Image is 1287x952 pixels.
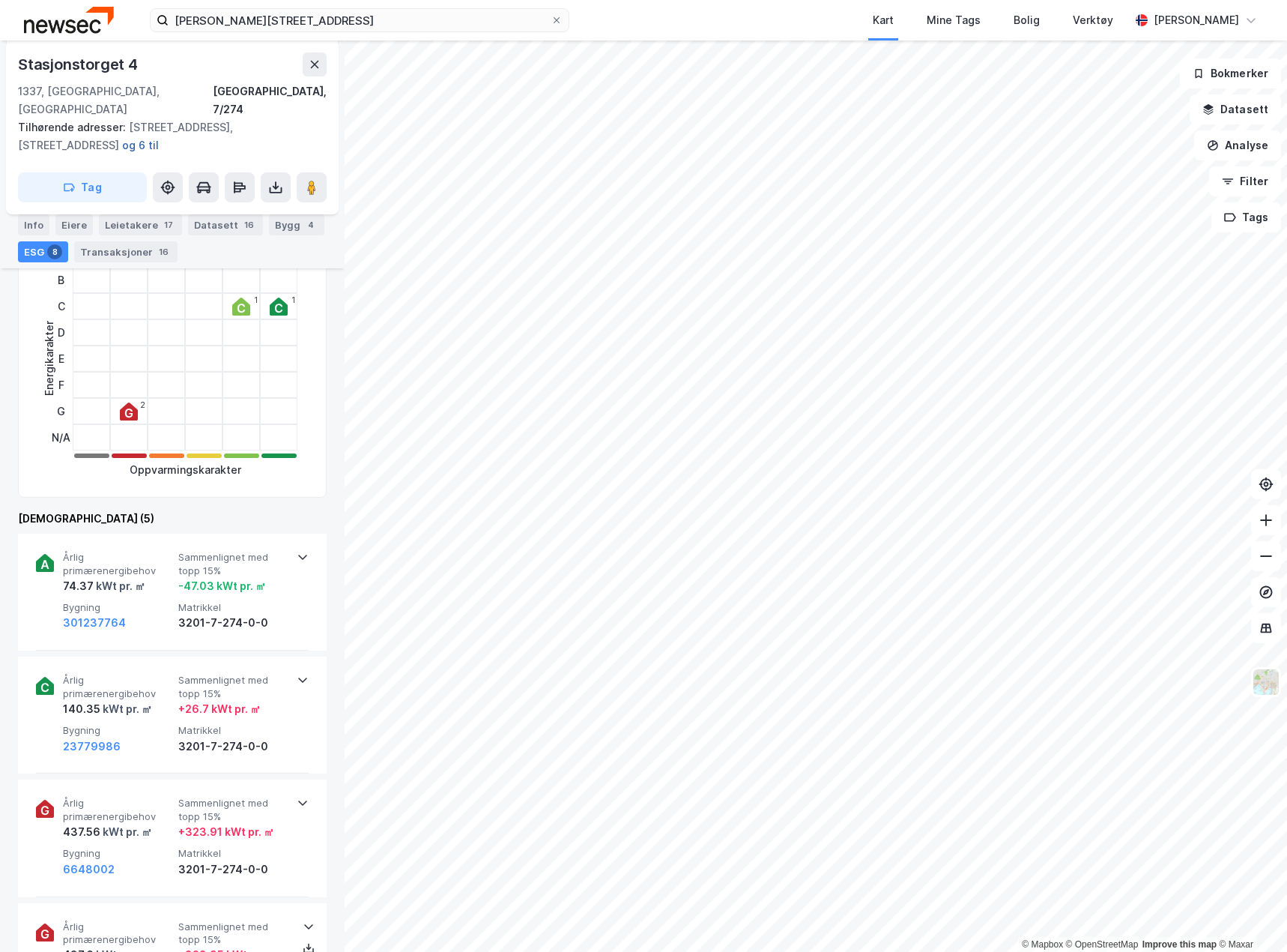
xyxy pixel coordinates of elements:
[178,797,288,823] span: Sammenlignet med topp 15%
[1211,202,1281,232] button: Tags
[63,601,172,614] span: Bygning
[52,424,70,451] div: N/A
[63,674,172,700] span: Årlig primærenergibehov
[178,551,288,577] span: Sammenlignet med topp 15%
[63,847,172,860] span: Bygning
[1209,166,1281,196] button: Filter
[63,861,115,879] button: 6648002
[1022,939,1063,950] a: Mapbox
[178,847,288,860] span: Matrikkel
[52,398,70,424] div: G
[63,797,172,823] span: Årlig primærenergibehov
[18,510,327,528] div: [DEMOGRAPHIC_DATA] (5)
[74,241,178,262] div: Transaksjoner
[178,724,288,737] span: Matrikkel
[178,861,288,879] div: 3201-7-274-0-0
[303,217,318,232] div: 4
[161,217,176,232] div: 17
[178,700,261,718] div: + 26.7 kWt pr. ㎡
[169,9,551,31] input: Søk på adresse, matrikkel, gårdeiere, leietakere eller personer
[1014,11,1040,29] div: Bolig
[1252,668,1280,696] img: Z
[927,11,981,29] div: Mine Tags
[52,293,70,319] div: C
[63,614,126,632] button: 301237764
[63,921,172,947] span: Årlig primærenergibehov
[1190,94,1281,124] button: Datasett
[63,551,172,577] span: Årlig primærenergibehov
[1142,939,1217,950] a: Improve this map
[99,214,182,235] div: Leietakere
[178,738,288,756] div: 3201-7-274-0-0
[55,214,93,235] div: Eiere
[18,82,213,118] div: 1337, [GEOGRAPHIC_DATA], [GEOGRAPHIC_DATA]
[1212,880,1287,952] iframe: Chat Widget
[52,346,70,372] div: E
[130,461,241,479] div: Oppvarmingskarakter
[188,214,263,235] div: Datasett
[1066,939,1139,950] a: OpenStreetMap
[1073,11,1113,29] div: Verktøy
[63,823,152,841] div: 437.56
[47,244,62,259] div: 8
[1154,11,1239,29] div: [PERSON_NAME]
[18,52,141,76] div: Stasjonstorget 4
[63,724,172,737] span: Bygning
[1194,130,1281,160] button: Analyse
[18,241,68,262] div: ESG
[254,295,258,304] div: 1
[1180,58,1281,88] button: Bokmerker
[52,372,70,398] div: F
[178,601,288,614] span: Matrikkel
[52,267,70,293] div: B
[100,700,152,718] div: kWt pr. ㎡
[18,121,129,133] span: Tilhørende adresser:
[18,214,49,235] div: Info
[156,244,172,259] div: 16
[18,118,315,154] div: [STREET_ADDRESS], [STREET_ADDRESS]
[63,700,152,718] div: 140.35
[178,823,274,841] div: + 323.91 kWt pr. ㎡
[94,577,145,595] div: kWt pr. ㎡
[52,319,70,346] div: D
[100,823,152,841] div: kWt pr. ㎡
[178,614,288,632] div: 3201-7-274-0-0
[40,321,58,396] div: Energikarakter
[241,217,257,232] div: 16
[178,921,288,947] span: Sammenlignet med topp 15%
[140,400,145,409] div: 2
[269,214,324,235] div: Bygg
[178,577,266,595] div: -47.03 kWt pr. ㎡
[873,11,894,29] div: Kart
[178,674,288,700] span: Sammenlignet med topp 15%
[18,172,147,202] button: Tag
[291,295,295,304] div: 1
[24,7,114,33] img: newsec-logo.f6e21ccffca1b3a03d2d.png
[63,738,121,756] button: 23779986
[63,577,145,595] div: 74.37
[213,82,327,118] div: [GEOGRAPHIC_DATA], 7/274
